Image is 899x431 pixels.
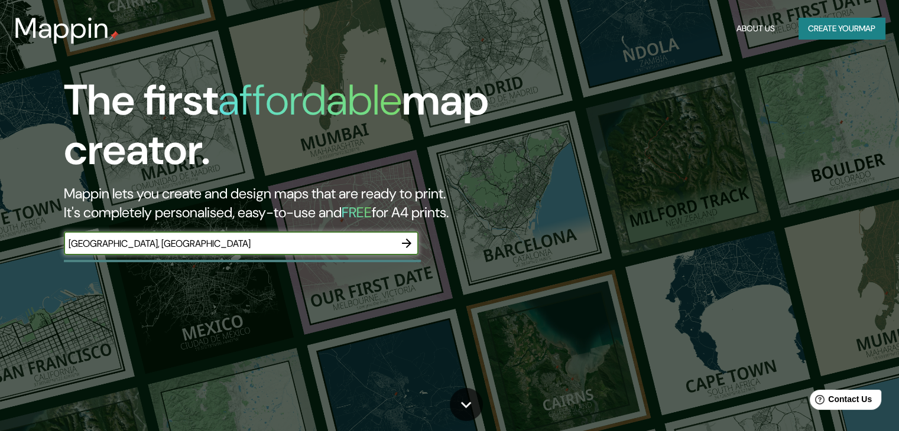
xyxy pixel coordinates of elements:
[14,12,109,45] h3: Mappin
[218,73,402,128] h1: affordable
[342,203,372,221] h5: FREE
[64,76,514,184] h1: The first map creator.
[799,18,885,40] button: Create yourmap
[64,237,395,250] input: Choose your favourite place
[109,31,119,40] img: mappin-pin
[794,385,886,418] iframe: Help widget launcher
[732,18,780,40] button: About Us
[64,184,514,222] h2: Mappin lets you create and design maps that are ready to print. It's completely personalised, eas...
